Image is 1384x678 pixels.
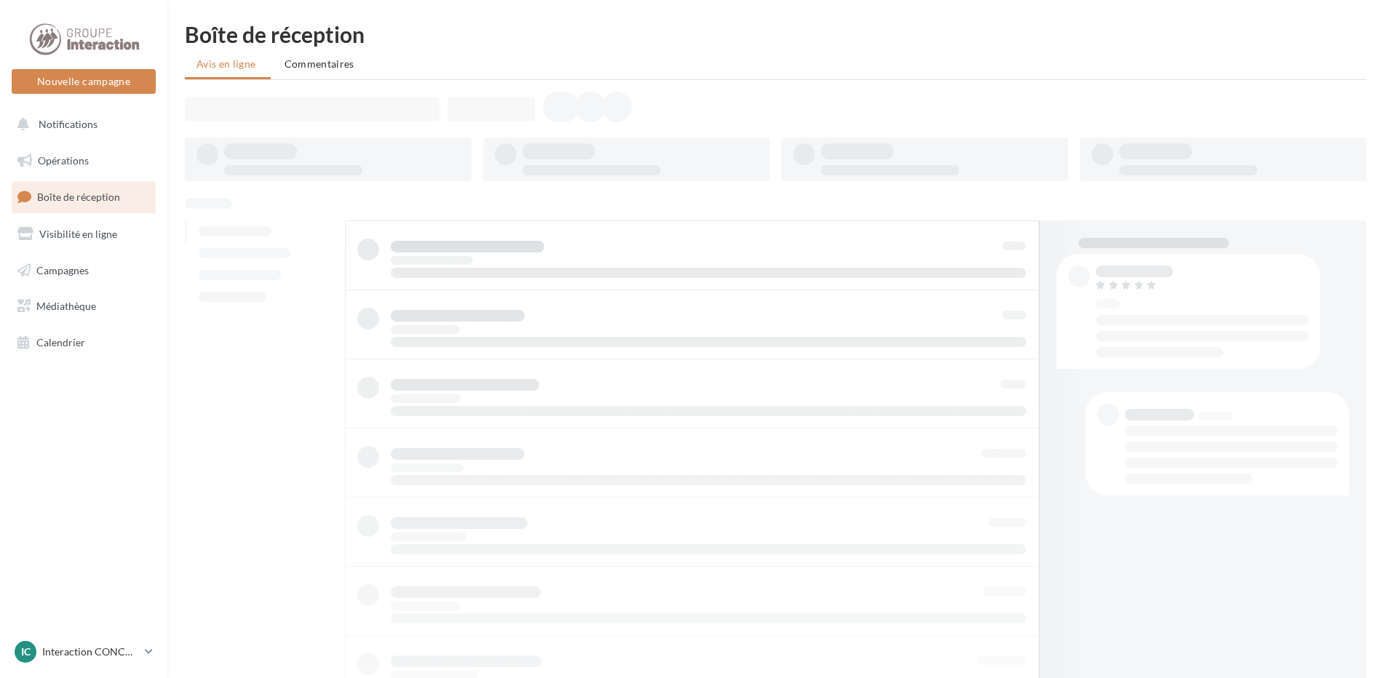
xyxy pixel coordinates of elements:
p: Interaction CONCARNEAU [42,645,139,659]
a: IC Interaction CONCARNEAU [12,638,156,666]
a: Opérations [9,145,159,176]
span: Notifications [39,118,98,130]
a: Médiathèque [9,291,159,322]
a: Visibilité en ligne [9,219,159,250]
a: Calendrier [9,327,159,358]
span: Opérations [38,154,89,167]
a: Boîte de réception [9,181,159,212]
span: Visibilité en ligne [39,228,117,240]
span: Médiathèque [36,300,96,312]
span: Boîte de réception [37,191,120,203]
div: Boîte de réception [185,23,1367,45]
span: Calendrier [36,336,85,348]
span: IC [21,645,31,659]
a: Campagnes [9,255,159,286]
button: Nouvelle campagne [12,69,156,94]
button: Notifications [9,109,153,140]
span: Campagnes [36,263,89,276]
span: Commentaires [285,57,354,70]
